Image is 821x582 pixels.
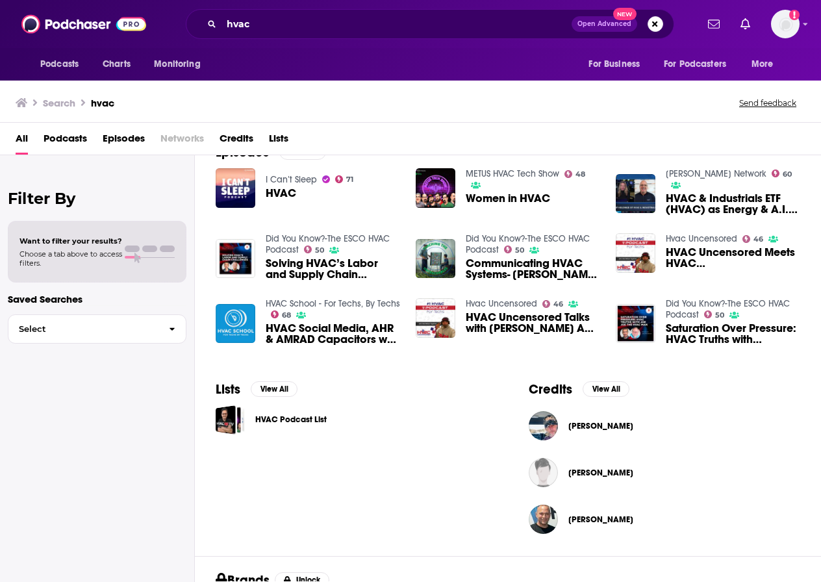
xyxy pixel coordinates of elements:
[568,514,633,525] a: Scott Arnold
[666,193,800,215] a: HVAC & Industrials ETF (HVAC) as Energy & A.I. Play
[789,10,800,20] svg: Add a profile image
[715,312,724,318] span: 50
[664,55,726,73] span: For Podcasters
[416,298,455,338] img: HVAC Uncensored Talks with Rachelle Martins AKA HVAC_Install_Her
[572,16,637,32] button: Open AdvancedNew
[529,381,629,398] a: CreditsView All
[216,239,255,279] img: Solving HVAC’s Labor and Supply Chain Challenges
[655,52,745,77] button: open menu
[542,300,564,308] a: 46
[271,310,292,318] a: 68
[44,128,87,155] span: Podcasts
[466,312,600,334] span: HVAC Uncensored Talks with [PERSON_NAME] AKA HVAC_Install_Her
[266,258,400,280] span: Solving HVAC’s Labor and Supply Chain Challenges
[783,171,792,177] span: 60
[466,233,590,255] a: Did You Know?-The ESCO HVAC Podcast
[616,174,655,214] img: HVAC & Industrials ETF (HVAC) as Energy & A.I. Play
[583,381,629,397] button: View All
[346,177,353,183] span: 71
[515,247,524,253] span: 50
[103,128,145,155] a: Episodes
[335,175,354,183] a: 71
[8,314,186,344] button: Select
[40,55,79,73] span: Podcasts
[704,310,725,318] a: 50
[529,381,572,398] h2: Credits
[568,468,633,478] span: [PERSON_NAME]
[103,55,131,73] span: Charts
[466,258,600,280] span: Communicating HVAC Systems- [PERSON_NAME] from [DOMAIN_NAME]
[266,188,296,199] a: HVAC
[613,8,637,20] span: New
[575,171,585,177] span: 48
[568,421,633,431] span: [PERSON_NAME]
[666,247,800,269] span: HVAC Uncensored Meets HVAC [DEMOGRAPHIC_DATA]
[220,128,253,155] a: Credits
[735,13,755,35] a: Show notifications dropdown
[466,258,600,280] a: Communicating HVAC Systems- Todd Kler from HVACRedu.net
[16,128,28,155] span: All
[416,239,455,279] img: Communicating HVAC Systems- Todd Kler from HVACRedu.net
[616,304,655,344] img: Saturation Over Pressure: HVAC Truths with Joe Joe the HVAC Man
[266,174,317,185] a: I Can’t Sleep
[255,412,327,427] a: HVAC Podcast List
[266,323,400,345] a: HVAC Social Media, AHR & AMRAD Capacitors w/ HVAC_ASH
[568,421,633,431] a: Richard Abrams
[564,170,586,178] a: 48
[771,10,800,38] span: Logged in as james.parsons
[666,247,800,269] a: HVAC Uncensored Meets HVAC GOD
[315,247,324,253] span: 50
[21,12,146,36] img: Podchaser - Follow, Share and Rate Podcasts
[216,381,240,398] h2: Lists
[553,301,563,307] span: 46
[216,405,245,435] a: HVAC Podcast List
[529,405,800,447] button: Richard AbramsRichard Abrams
[269,128,288,155] span: Lists
[588,55,640,73] span: For Business
[216,168,255,208] img: HVAC
[8,325,158,333] span: Select
[466,298,537,309] a: Hvac Uncensored
[31,52,95,77] button: open menu
[529,499,800,540] button: Scott ArnoldScott Arnold
[216,304,255,344] img: HVAC Social Media, AHR & AMRAD Capacitors w/ HVAC_ASH
[666,298,790,320] a: Did You Know?-The ESCO HVAC Podcast
[160,128,204,155] span: Networks
[266,233,390,255] a: Did You Know?-The ESCO HVAC Podcast
[8,189,186,208] h2: Filter By
[568,468,633,478] a: Genry Garcia
[282,312,291,318] span: 68
[529,505,558,534] a: Scott Arnold
[94,52,138,77] a: Charts
[529,411,558,440] a: Richard Abrams
[666,233,737,244] a: Hvac Uncensored
[742,52,790,77] button: open menu
[221,14,572,34] input: Search podcasts, credits, & more...
[771,10,800,38] button: Show profile menu
[91,97,114,109] h3: hvac
[19,249,122,268] span: Choose a tab above to access filters.
[466,193,550,204] a: Women in HVAC
[579,52,656,77] button: open menu
[666,323,800,345] a: Saturation Over Pressure: HVAC Truths with Joe Joe the HVAC Man
[154,55,200,73] span: Monitoring
[43,97,75,109] h3: Search
[577,21,631,27] span: Open Advanced
[666,168,766,179] a: Schwab Network
[19,236,122,246] span: Want to filter your results?
[616,233,655,273] a: HVAC Uncensored Meets HVAC GOD
[752,55,774,73] span: More
[772,170,792,177] a: 60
